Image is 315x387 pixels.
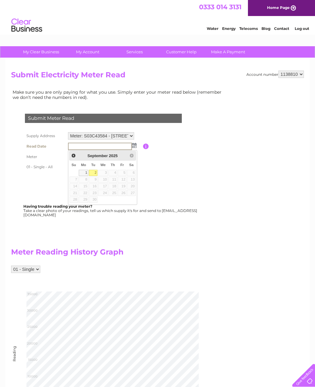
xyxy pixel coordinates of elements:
[100,163,106,167] span: Wednesday
[23,152,66,162] th: Meter
[203,46,253,58] a: Make A Payment
[89,170,98,176] a: 2
[199,3,241,11] a: 0333 014 3131
[71,163,76,167] span: Sunday
[11,16,42,35] img: logo.png
[132,143,137,148] img: ...
[239,26,258,31] a: Telecoms
[11,71,304,82] h2: Submit Electricity Meter Read
[295,26,309,31] a: Log out
[91,163,95,167] span: Tuesday
[66,172,143,184] td: Are you sure the read you have entered is correct?
[79,170,88,176] a: 1
[81,163,86,167] span: Monday
[207,26,218,31] a: Water
[274,26,289,31] a: Contact
[109,153,118,158] span: 2025
[12,355,17,361] div: Reading
[25,114,182,123] div: Submit Meter Read
[143,144,149,149] input: Information
[120,163,124,167] span: Friday
[111,163,115,167] span: Thursday
[11,248,226,259] h2: Meter Reading History Graph
[23,141,66,152] th: Read Date
[261,26,270,31] a: Blog
[16,46,66,58] a: My Clear Business
[109,46,160,58] a: Services
[156,46,207,58] a: Customer Help
[13,3,303,30] div: Clear Business is a trading name of Verastar Limited (registered in [GEOGRAPHIC_DATA] No. 3667643...
[222,26,236,31] a: Energy
[71,153,76,158] span: Prev
[129,163,134,167] span: Saturday
[62,46,113,58] a: My Account
[23,131,66,141] th: Supply Address
[246,71,304,78] div: Account number
[87,153,108,158] span: September
[23,204,198,217] div: Take a clear photo of your readings, tell us which supply it's for and send to [EMAIL_ADDRESS][DO...
[70,152,77,159] a: Prev
[23,204,92,209] b: Having trouble reading your meter?
[11,88,226,101] td: Make sure you are only paying for what you use. Simply enter your meter read below (remember we d...
[23,162,66,172] th: 01 - Single - All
